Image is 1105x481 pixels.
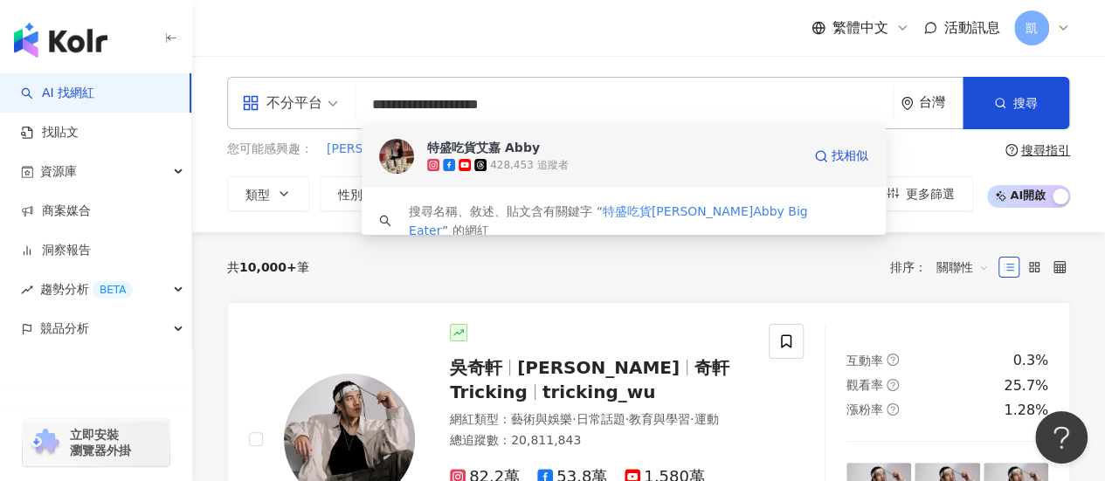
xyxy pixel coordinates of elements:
[93,281,133,299] div: BETA
[379,215,391,227] span: search
[40,270,133,309] span: 趨勢分析
[919,95,963,110] div: 台灣
[576,412,625,426] span: 日常話題
[70,427,131,458] span: 立即安裝 瀏覽器外掛
[23,419,169,466] a: chrome extension立即安裝 瀏覽器外掛
[1004,401,1048,420] div: 1.28%
[629,412,690,426] span: 教育與學習
[320,176,402,211] button: 性別
[40,152,77,191] span: 資源庫
[694,412,718,426] span: 運動
[450,411,748,429] div: 網紅類型 ：
[21,85,94,102] a: searchAI 找網紅
[409,204,807,237] span: 特盛吃貨[PERSON_NAME]Abby Big Eater
[963,77,1069,129] button: 搜尋
[814,139,868,174] a: 找相似
[14,23,107,58] img: logo
[1004,376,1048,395] div: 25.7%
[242,89,322,117] div: 不分平台
[227,260,309,274] div: 共 筆
[409,202,868,240] div: 搜尋名稱、敘述、貼文含有關鍵字 “ ” 的網紅
[21,203,91,220] a: 商案媒合
[21,284,33,296] span: rise
[890,253,998,281] div: 排序：
[227,141,313,158] span: 您可能感興趣：
[1026,18,1038,38] span: 凱
[832,148,868,165] span: 找相似
[517,357,680,378] span: [PERSON_NAME]
[242,94,259,112] span: appstore
[511,412,572,426] span: 藝術與娛樂
[490,158,568,173] div: 428,453 追蹤者
[887,403,899,416] span: question-circle
[1005,144,1018,156] span: question-circle
[690,412,694,426] span: ·
[887,354,899,366] span: question-circle
[450,357,729,402] span: 奇軒Tricking
[227,176,309,211] button: 類型
[245,188,270,202] span: 類型
[1035,411,1088,464] iframe: Help Scout Beacon - Open
[1013,96,1038,110] span: 搜尋
[379,139,414,174] img: KOL Avatar
[427,139,540,156] div: 特盛吃貨艾嘉 Abby
[868,176,973,211] button: 更多篩選
[572,412,576,426] span: ·
[846,354,883,368] span: 互動率
[327,141,428,158] span: [PERSON_NAME]
[40,309,89,348] span: 競品分析
[832,18,888,38] span: 繁體中文
[1012,351,1048,370] div: 0.3%
[846,378,883,392] span: 觀看率
[846,402,883,416] span: 漲粉率
[239,260,297,274] span: 10,000+
[625,412,628,426] span: ·
[542,381,656,402] span: tricking_wu
[1021,143,1070,157] div: 搜尋指引
[338,188,363,202] span: 性別
[887,379,899,391] span: question-circle
[21,124,79,141] a: 找貼文
[901,97,914,110] span: environment
[28,429,62,457] img: chrome extension
[450,432,748,450] div: 總追蹤數 ： 20,811,843
[450,357,502,378] span: 吳奇軒
[936,253,989,281] span: 關聯性
[906,187,955,201] span: 更多篩選
[944,19,1000,36] span: 活動訊息
[21,242,91,259] a: 洞察報告
[326,140,429,159] button: [PERSON_NAME]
